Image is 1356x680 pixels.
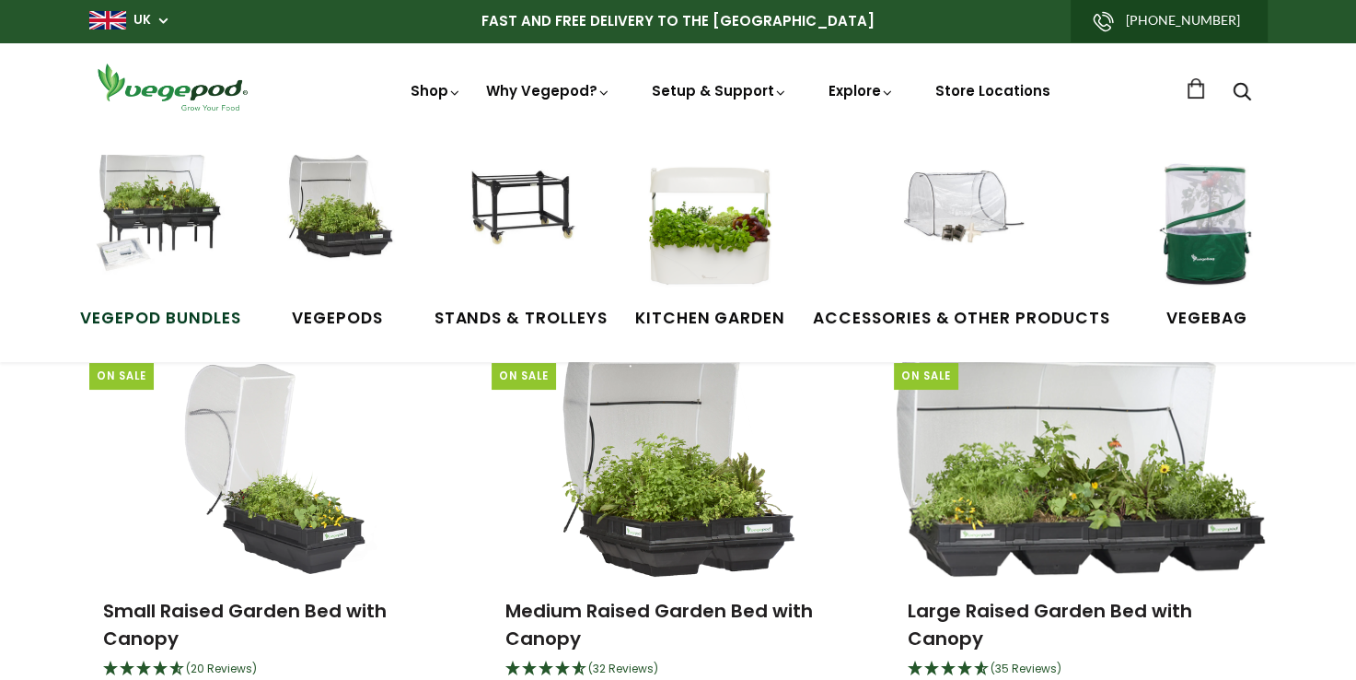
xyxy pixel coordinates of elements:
[935,81,1050,100] a: Store Locations
[897,346,1265,577] img: Large Raised Garden Bed with Canopy
[1138,307,1276,331] span: VegeBag
[635,307,785,331] span: Kitchen Garden
[486,81,611,100] a: Why Vegepod?
[829,81,895,100] a: Explore
[813,155,1110,330] a: Accessories & Other Products
[452,155,590,293] img: Stands & Trolleys
[435,307,608,331] span: Stands & Trolleys
[813,307,1110,331] span: Accessories & Other Products
[435,155,608,330] a: Stands & Trolleys
[1138,155,1276,293] img: VegeBag
[635,155,785,330] a: Kitchen Garden
[411,81,462,152] a: Shop
[505,598,813,651] a: Medium Raised Garden Bed with Canopy
[1138,155,1276,330] a: VegeBag
[641,155,779,293] img: Kitchen Garden
[652,81,788,100] a: Setup & Support
[1233,84,1251,103] a: Search
[89,11,126,29] img: gb_large.png
[103,598,387,651] a: Small Raised Garden Bed with Canopy
[80,155,240,330] a: Vegepod Bundles
[269,155,407,330] a: Vegepods
[80,307,240,331] span: Vegepod Bundles
[89,61,255,113] img: Vegepod
[186,661,257,676] span: 4.75 Stars - 20 Reviews
[166,346,385,577] img: Small Raised Garden Bed with Canopy
[562,346,795,577] img: Medium Raised Garden Bed with Canopy
[991,661,1061,676] span: 4.69 Stars - 35 Reviews
[588,661,658,676] span: 4.66 Stars - 32 Reviews
[269,155,407,293] img: Raised Garden Kits
[269,307,407,331] span: Vegepods
[133,11,151,29] a: UK
[91,155,229,293] img: Vegepod Bundles
[908,598,1192,651] a: Large Raised Garden Bed with Canopy
[892,155,1030,293] img: Accessories & Other Products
